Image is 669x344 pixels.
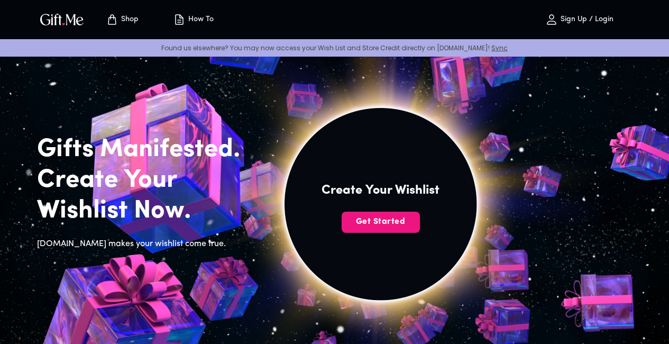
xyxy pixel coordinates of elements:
[558,15,613,24] p: Sign Up / Login
[342,212,420,233] button: Get Started
[491,43,508,52] a: Sync
[37,13,87,26] button: GiftMe Logo
[38,12,86,27] img: GiftMe Logo
[37,237,257,251] h6: [DOMAIN_NAME] makes your wishlist come true.
[93,3,151,37] button: Store page
[37,196,257,227] h2: Wishlist Now.
[186,15,214,24] p: How To
[173,13,186,26] img: how-to.svg
[164,3,222,37] button: How To
[342,216,420,228] span: Get Started
[8,43,661,52] p: Found us elsewhere? You may now access your Wish List and Store Credit directly on [DOMAIN_NAME]!
[322,182,439,199] h4: Create Your Wishlist
[526,3,632,37] button: Sign Up / Login
[37,165,257,196] h2: Create Your
[37,134,257,165] h2: Gifts Manifested.
[118,15,139,24] p: Shop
